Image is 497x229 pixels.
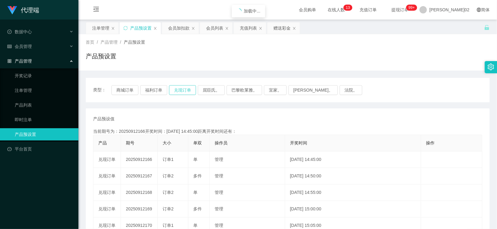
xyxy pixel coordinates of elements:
td: 兑现订单 [93,168,121,184]
td: 管理 [210,151,285,168]
span: 期号 [126,140,134,145]
td: 20250912167 [121,168,158,184]
span: 订单2 [163,206,174,211]
a: 即时注单 [15,114,73,126]
i: 图标： 同步 [123,26,128,30]
h1: 产品预设置 [86,52,116,61]
td: 兑现订单 [93,201,121,217]
font: 会员管理 [15,44,32,49]
a: 产品预设置 [15,128,73,140]
span: 操作员 [215,140,228,145]
button: 兑现订单 [169,85,196,95]
p: 1 [346,5,348,11]
span: 大小 [163,140,171,145]
i: 图标： 关闭 [259,27,262,30]
span: / [97,40,98,45]
span: 产品预设值 [93,116,115,122]
i: 图标： 设置 [488,64,494,70]
i: 图标： 关闭 [111,27,115,30]
span: 产品预设置 [124,40,145,45]
span: 开奖时间 [290,140,307,145]
i: 图标： global [477,8,481,12]
sup: 1179 [406,5,417,11]
span: 订单2 [163,190,174,195]
i: 图标： check-circle-o [7,30,12,34]
font: 充值订单 [360,7,377,12]
span: 单 [193,190,198,195]
span: / [120,40,121,45]
button: [PERSON_NAME]。 [288,85,338,95]
td: [DATE] 14:45:00 [285,151,421,168]
font: 提现订单 [391,7,409,12]
font: 数据中心 [15,29,32,34]
span: 单双 [193,140,202,145]
div: 充值列表 [240,22,257,34]
i: 图标： 关闭 [292,27,296,30]
div: 赠送彩金 [273,22,291,34]
i: 图标： table [7,44,12,49]
span: 首页 [86,40,94,45]
a: 代理端 [7,7,39,12]
span: 多件 [193,173,202,178]
span: 单 [193,157,198,162]
i: 图标： 解锁 [484,25,490,30]
sup: 13 [344,5,352,11]
button: 商城订单 [111,85,138,95]
a: 图标： 仪表板平台首页 [7,143,73,155]
td: 管理 [210,184,285,201]
button: 宜家。 [264,85,287,95]
span: 类型： [93,85,111,95]
span: 产品 [98,140,107,145]
td: 20250912166 [121,151,158,168]
i: 图标： 关闭 [153,27,157,30]
td: 20250912168 [121,184,158,201]
span: 单 [193,223,198,228]
td: 兑现订单 [93,151,121,168]
div: 注单管理 [92,22,109,34]
div: 当前期号为：20250912166开奖时间：[DATE] 14:45:00距离开奖时间还有： [93,128,482,135]
td: 管理 [210,201,285,217]
button: 巴黎欧莱雅。 [227,85,262,95]
span: 产品管理 [100,40,118,45]
p: 3 [348,5,350,11]
i: 图标： 关闭 [225,27,229,30]
font: 产品管理 [15,59,32,64]
font: 简体 [481,7,490,12]
td: 管理 [210,168,285,184]
span: 订单1 [163,157,174,162]
a: 注单管理 [15,84,73,96]
a: 产品列表 [15,99,73,111]
span: 操作 [426,140,435,145]
img: logo.9652507e.png [7,6,17,15]
button: 福利订单 [140,85,167,95]
span: 加载中... [244,9,261,13]
td: [DATE] 14:55:00 [285,184,421,201]
a: 开奖记录 [15,70,73,82]
td: [DATE] 14:50:00 [285,168,421,184]
td: [DATE] 15:00:00 [285,201,421,217]
span: 订单2 [163,173,174,178]
font: 在线人数 [328,7,345,12]
i: 图标： 正在加载 [237,9,242,13]
td: 兑现订单 [93,184,121,201]
td: 20250912169 [121,201,158,217]
i: 图标： 关闭 [191,27,195,30]
h1: 代理端 [21,0,39,20]
button: 法院。 [340,85,362,95]
i: 图标： menu-fold [86,0,107,20]
i: 图标： AppStore-O [7,59,12,63]
button: 屈臣氏。 [198,85,225,95]
div: 会员加扣款 [168,22,190,34]
span: 多件 [193,206,202,211]
span: 订单1 [163,223,174,228]
div: 产品预设置 [130,22,152,34]
div: 会员列表 [206,22,223,34]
